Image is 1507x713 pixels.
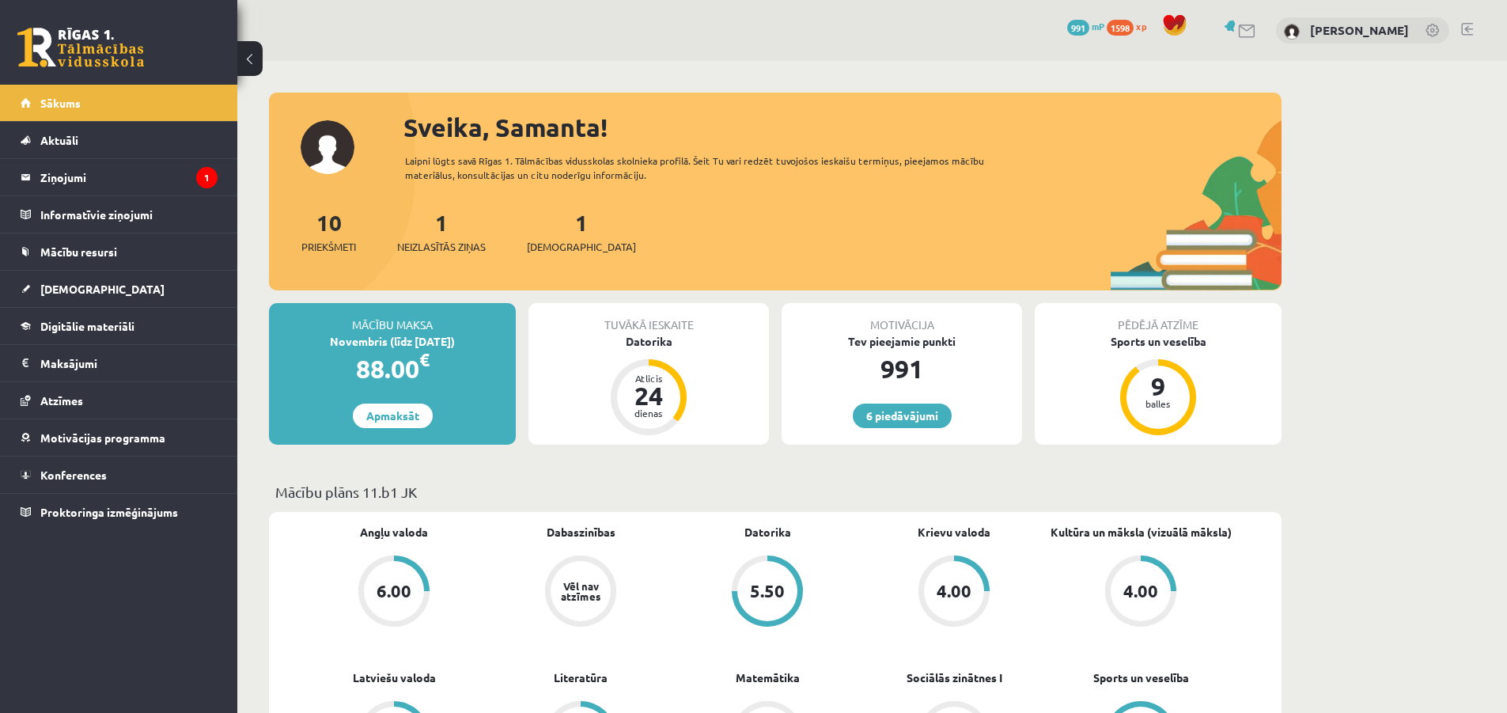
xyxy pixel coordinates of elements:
a: Proktoringa izmēģinājums [21,494,218,530]
div: Tuvākā ieskaite [528,303,769,333]
a: Kultūra un māksla (vizuālā māksla) [1051,524,1232,540]
a: Motivācijas programma [21,419,218,456]
div: 4.00 [1123,582,1158,600]
div: Datorika [528,333,769,350]
div: 9 [1134,374,1182,399]
span: Motivācijas programma [40,430,165,445]
div: Atlicis [625,374,672,383]
span: 1598 [1107,20,1134,36]
p: Mācību plāns 11.b1 JK [275,481,1275,503]
a: 10Priekšmeti [301,208,356,255]
a: Sākums [21,85,218,121]
div: balles [1134,399,1182,408]
div: 4.00 [937,582,971,600]
div: Pēdējā atzīme [1035,303,1282,333]
span: Proktoringa izmēģinājums [40,505,178,519]
a: Apmaksāt [353,404,433,428]
a: 1[DEMOGRAPHIC_DATA] [527,208,636,255]
span: Konferences [40,468,107,482]
img: Samanta Ābele [1284,24,1300,40]
span: Neizlasītās ziņas [397,239,486,255]
a: Digitālie materiāli [21,308,218,344]
div: 24 [625,383,672,408]
a: Konferences [21,457,218,493]
a: Sociālās zinātnes I [907,669,1002,686]
div: Laipni lūgts savā Rīgas 1. Tālmācības vidusskolas skolnieka profilā. Šeit Tu vari redzēt tuvojošo... [405,154,1013,182]
div: Motivācija [782,303,1022,333]
div: 991 [782,350,1022,388]
a: 1Neizlasītās ziņas [397,208,486,255]
a: Latviešu valoda [353,669,436,686]
a: 4.00 [861,556,1047,630]
a: 6 piedāvājumi [853,404,952,428]
a: [PERSON_NAME] [1310,22,1409,38]
legend: Maksājumi [40,345,218,381]
span: Atzīmes [40,393,83,408]
a: Informatīvie ziņojumi [21,196,218,233]
a: 5.50 [674,556,861,630]
a: [DEMOGRAPHIC_DATA] [21,271,218,307]
div: Tev pieejamie punkti [782,333,1022,350]
a: Maksājumi [21,345,218,381]
a: Literatūra [554,669,608,686]
a: 1598 xp [1107,20,1154,32]
span: Priekšmeti [301,239,356,255]
div: Sveika, Samanta! [403,108,1282,146]
a: 4.00 [1047,556,1234,630]
a: Datorika [744,524,791,540]
a: 991 mP [1067,20,1104,32]
a: Matemātika [736,669,800,686]
a: Rīgas 1. Tālmācības vidusskola [17,28,144,67]
a: Ziņojumi1 [21,159,218,195]
i: 1 [196,167,218,188]
a: 6.00 [301,556,487,630]
span: Aktuāli [40,133,78,147]
a: Atzīmes [21,382,218,419]
a: Sports un veselība [1093,669,1189,686]
a: Dabaszinības [547,524,615,540]
div: Vēl nav atzīmes [558,581,603,601]
span: € [419,348,430,371]
a: Aktuāli [21,122,218,158]
span: mP [1092,20,1104,32]
div: 88.00 [269,350,516,388]
div: Sports un veselība [1035,333,1282,350]
a: Sports un veselība 9 balles [1035,333,1282,438]
legend: Ziņojumi [40,159,218,195]
span: [DEMOGRAPHIC_DATA] [40,282,165,296]
div: Novembris (līdz [DATE]) [269,333,516,350]
a: Krievu valoda [918,524,990,540]
a: Vēl nav atzīmes [487,556,674,630]
span: Sākums [40,96,81,110]
div: dienas [625,408,672,418]
div: 5.50 [750,582,785,600]
a: Mācību resursi [21,233,218,270]
span: Digitālie materiāli [40,319,134,333]
span: Mācību resursi [40,245,117,259]
a: Datorika Atlicis 24 dienas [528,333,769,438]
div: 6.00 [377,582,411,600]
span: xp [1136,20,1146,32]
span: [DEMOGRAPHIC_DATA] [527,239,636,255]
legend: Informatīvie ziņojumi [40,196,218,233]
div: Mācību maksa [269,303,516,333]
a: Angļu valoda [360,524,428,540]
span: 991 [1067,20,1089,36]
